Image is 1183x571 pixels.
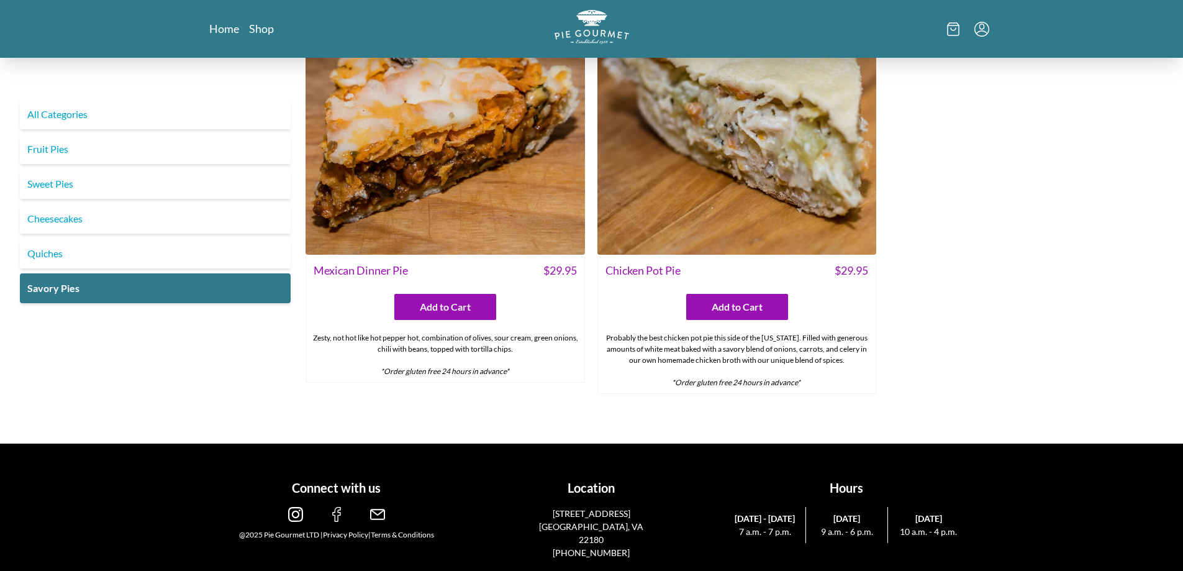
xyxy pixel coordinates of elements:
[20,273,291,303] a: Savory Pies
[370,512,385,524] a: email
[209,21,239,36] a: Home
[835,262,868,279] span: $ 29.95
[214,478,460,497] h1: Connect with us
[530,520,653,546] p: [GEOGRAPHIC_DATA], VA 22180
[555,10,629,48] a: Logo
[323,530,368,539] a: Privacy Policy
[394,294,496,320] button: Add to Cart
[811,525,882,538] span: 9 a.m. - 6 p.m.
[811,512,882,525] span: [DATE]
[543,262,577,279] span: $ 29.95
[381,367,509,376] em: *Order gluten free 24 hours in advance*
[974,22,989,37] button: Menu
[530,507,653,546] a: [STREET_ADDRESS][GEOGRAPHIC_DATA], VA 22180
[469,478,714,497] h1: Location
[214,529,460,541] div: @2025 Pie Gourmet LTD | |
[420,299,471,314] span: Add to Cart
[329,512,344,524] a: facebook
[605,262,681,279] span: Chicken Pot Pie
[729,512,801,525] span: [DATE] - [DATE]
[20,134,291,164] a: Fruit Pies
[288,507,303,522] img: instagram
[314,262,408,279] span: Mexican Dinner Pie
[20,204,291,234] a: Cheesecakes
[20,169,291,199] a: Sweet Pies
[370,507,385,522] img: email
[712,299,763,314] span: Add to Cart
[598,327,876,393] div: Probably the best chicken pot pie this side of the [US_STATE]. Filled with generous amounts of wh...
[371,530,434,539] a: Terms & Conditions
[288,512,303,524] a: instagram
[893,512,964,525] span: [DATE]
[893,525,964,538] span: 10 a.m. - 4 p.m.
[20,99,291,129] a: All Categories
[530,507,653,520] p: [STREET_ADDRESS]
[672,378,800,387] em: *Order gluten free 24 hours in advance*
[329,507,344,522] img: facebook
[249,21,274,36] a: Shop
[686,294,788,320] button: Add to Cart
[20,239,291,268] a: Quiches
[729,525,801,538] span: 7 a.m. - 7 p.m.
[724,478,969,497] h1: Hours
[306,327,584,382] div: Zesty, not hot like hot pepper hot, combination of olives, sour cream, green onions, chili with b...
[555,10,629,44] img: logo
[553,547,630,558] a: [PHONE_NUMBER]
